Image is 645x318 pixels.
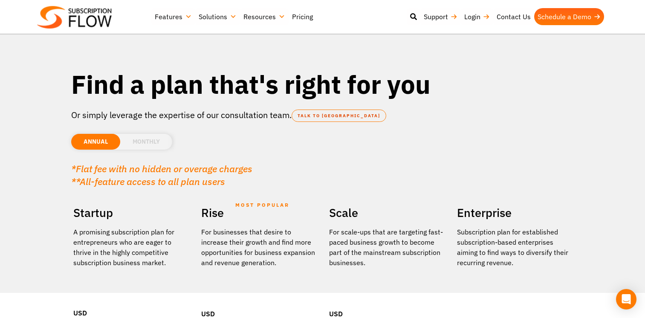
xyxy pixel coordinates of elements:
[151,8,195,25] a: Features
[289,8,316,25] a: Pricing
[71,162,252,175] em: *Flat fee with no hidden or overage charges
[420,8,461,25] a: Support
[534,8,604,25] a: Schedule a Demo
[71,109,574,121] p: Or simply leverage the expertise of our consultation team.
[71,134,120,150] li: ANNUAL
[616,289,636,309] div: Open Intercom Messenger
[73,227,188,268] p: A promising subscription plan for entrepreneurs who are eager to thrive in the highly competitive...
[120,134,172,150] li: MONTHLY
[329,203,444,223] h2: Scale
[493,8,534,25] a: Contact Us
[457,203,572,223] h2: Enterprise
[235,195,289,215] span: MOST POPULAR
[201,203,316,223] h2: Rise
[71,68,574,100] h1: Find a plan that's right for you
[73,203,188,223] h2: Startup
[461,8,493,25] a: Login
[240,8,289,25] a: Resources
[37,6,112,29] img: Subscriptionflow
[457,227,572,268] p: Subscription plan for established subscription-based enterprises aiming to find ways to diversify...
[201,227,316,268] div: For businesses that desire to increase their growth and find more opportunities for business expa...
[329,227,444,268] div: For scale-ups that are targeting fast-paced business growth to become part of the mainstream subs...
[195,8,240,25] a: Solutions
[292,110,386,122] a: TALK TO [GEOGRAPHIC_DATA]
[71,175,225,188] em: **All-feature access to all plan users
